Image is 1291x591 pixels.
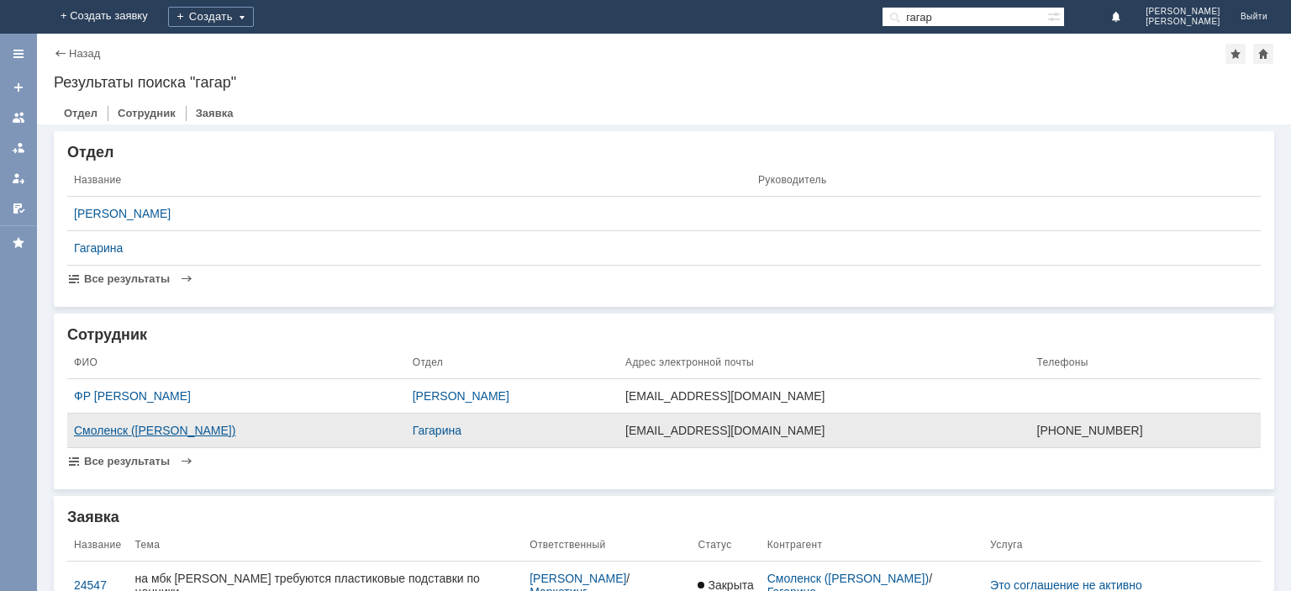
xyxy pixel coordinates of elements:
a: [EMAIL_ADDRESS][DOMAIN_NAME] [625,424,1023,437]
a: [PERSON_NAME] [413,389,509,403]
div: Добавить в избранное [1225,44,1246,64]
a: [PERSON_NAME] [530,572,626,585]
div: Результаты поиска "гагар" [54,74,1274,91]
th: Адрес электронной почты [619,346,1030,379]
span: Все результаты [84,272,170,285]
span: [PERSON_NAME] [1146,7,1220,17]
th: Отдел [406,346,619,379]
div: Создать [168,7,254,27]
a: Заявка [186,101,244,125]
th: Контрагент [761,529,983,562]
th: Ответственный [523,529,691,562]
a: Назад [69,47,100,60]
a: Мои согласования [5,195,32,222]
a: Гагарина [74,241,745,255]
a: Мои заявки [5,165,32,192]
a: Создать заявку [5,74,32,101]
a: [EMAIL_ADDRESS][DOMAIN_NAME] [625,389,1023,403]
a: [PERSON_NAME] [74,207,745,220]
th: Название [67,164,751,197]
th: Услуга [983,529,1261,562]
div: Заявка [67,509,1261,525]
th: Тема [129,529,524,562]
a: Заявки на командах [5,104,32,131]
a: Сотрудник [108,101,186,125]
th: Название [67,529,129,562]
th: Статус [691,529,760,562]
a: ФР [PERSON_NAME] [74,389,399,403]
th: Телефоны [1030,346,1261,379]
a: Гагарина [413,424,461,437]
span: Все результаты [84,455,170,467]
a: Заявки в моей ответственности [5,135,32,161]
a: Смоленск ([PERSON_NAME]) [767,572,929,585]
div: Сделать домашней страницей [1253,44,1273,64]
a: Смоленск ([PERSON_NAME]) [74,424,399,437]
a: Отдел [54,101,108,125]
th: ФИО [67,346,406,379]
div: Сотрудник [67,327,1261,342]
th: Руководитель [751,164,1261,197]
span: Расширенный поиск [1047,8,1064,24]
div: Отдел [67,145,1261,160]
span: [PERSON_NAME] [1146,17,1220,27]
a: [PHONE_NUMBER] [1037,424,1254,437]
